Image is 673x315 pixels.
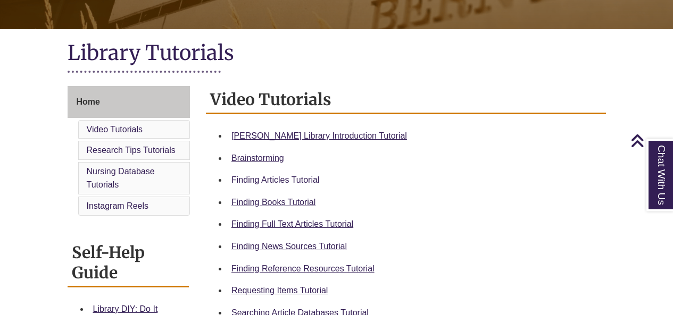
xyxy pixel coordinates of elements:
a: Requesting Items Tutorial [231,286,328,295]
h2: Video Tutorials [206,86,606,114]
a: Research Tips Tutorials [87,146,176,155]
div: Guide Page Menu [68,86,190,218]
a: Back to Top [630,133,670,148]
a: Home [68,86,190,118]
h2: Self-Help Guide [68,239,189,287]
span: Home [77,97,100,106]
a: Instagram Reels [87,201,149,210]
a: Nursing Database Tutorials [87,167,155,190]
a: Finding Articles Tutorial [231,175,319,184]
a: Finding Full Text Articles Tutorial [231,219,353,228]
a: Video Tutorials [87,125,143,134]
a: [PERSON_NAME] Library Introduction Tutorial [231,131,407,140]
h1: Library Tutorials [68,40,606,68]
a: Finding News Sources Tutorial [231,242,347,251]
a: Brainstorming [231,154,284,163]
a: Finding Books Tutorial [231,198,315,207]
a: Finding Reference Resources Tutorial [231,264,375,273]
